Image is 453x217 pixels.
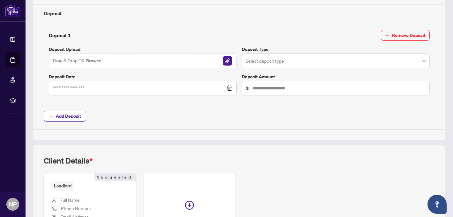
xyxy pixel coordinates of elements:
img: logo [5,5,20,17]
span: $ [246,85,249,92]
span: Suggested [94,173,136,181]
h4: Deposit 1 [49,31,71,39]
span: plus [49,114,53,118]
span: plus-circle [185,201,194,210]
span: Landlord [51,181,74,191]
h2: Client Details [44,156,93,166]
span: NP [9,200,17,209]
span: Add Deposit [56,111,81,121]
button: File Attachement [222,56,233,66]
button: Remove Deposit [381,30,430,41]
label: Deposit Date [49,73,237,80]
img: File Attachement [223,56,232,66]
button: Browse [85,57,102,65]
label: Deposit Amount [242,73,430,80]
span: Phone Number [61,205,91,211]
span: Drag & Drop OR [53,57,102,65]
span: Full Name [60,197,80,203]
label: Deposit Type [242,46,430,53]
label: Deposit Upload [49,46,237,53]
span: Remove Deposit [392,30,426,40]
span: Drag & Drop OR BrowseFile Attachement [49,53,237,68]
button: Open asap [427,195,447,214]
button: Add Deposit [44,111,86,122]
span: minus [385,33,390,38]
h4: Deposit [44,10,435,17]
